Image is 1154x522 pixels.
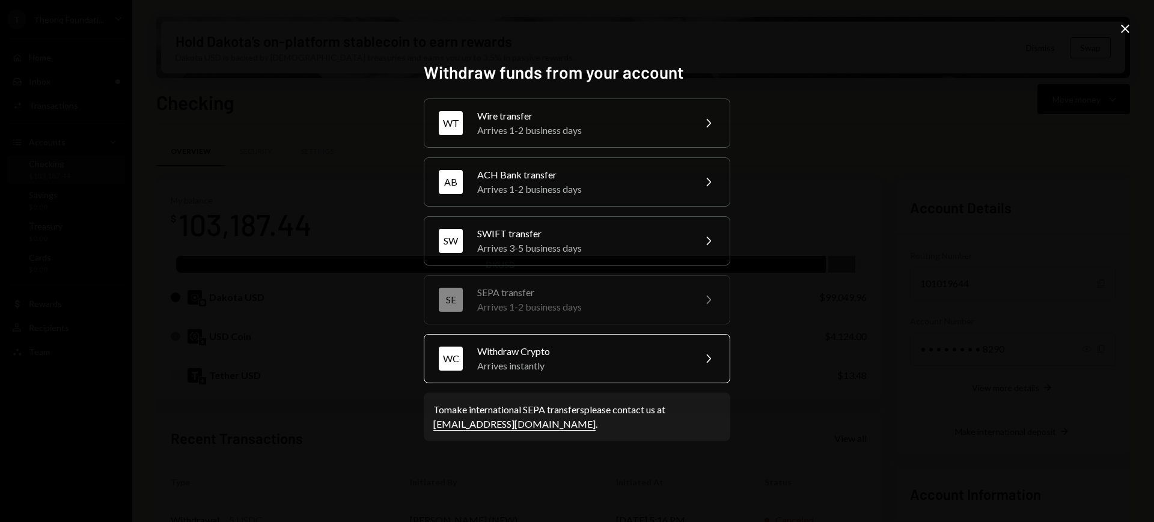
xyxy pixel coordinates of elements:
div: Arrives instantly [477,359,686,373]
div: SE [439,288,463,312]
div: Arrives 1-2 business days [477,182,686,196]
div: SW [439,229,463,253]
div: Wire transfer [477,109,686,123]
div: WC [439,347,463,371]
div: AB [439,170,463,194]
div: Arrives 1-2 business days [477,123,686,138]
a: [EMAIL_ADDRESS][DOMAIN_NAME] [433,418,596,431]
div: Arrives 1-2 business days [477,300,686,314]
button: ABACH Bank transferArrives 1-2 business days [424,157,730,207]
h2: Withdraw funds from your account [424,61,730,84]
div: Withdraw Crypto [477,344,686,359]
div: Arrives 3-5 business days [477,241,686,255]
button: SWSWIFT transferArrives 3-5 business days [424,216,730,266]
div: WT [439,111,463,135]
div: ACH Bank transfer [477,168,686,182]
button: WCWithdraw CryptoArrives instantly [424,334,730,383]
button: WTWire transferArrives 1-2 business days [424,99,730,148]
div: SEPA transfer [477,285,686,300]
div: To make international SEPA transfers please contact us at . [433,402,721,431]
button: SESEPA transferArrives 1-2 business days [424,275,730,324]
div: SWIFT transfer [477,226,686,241]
